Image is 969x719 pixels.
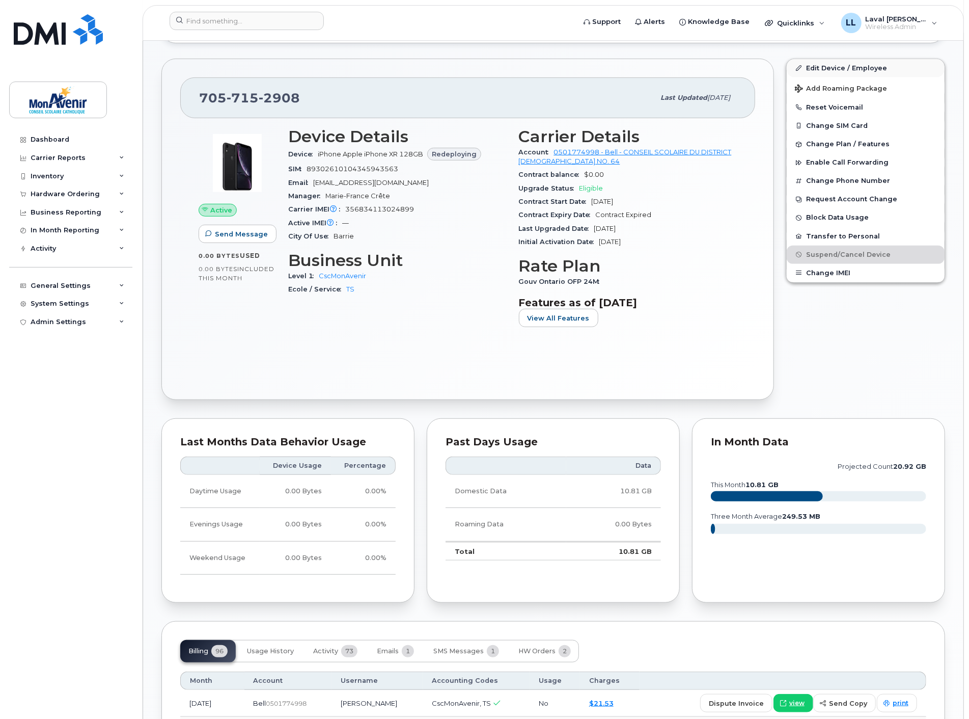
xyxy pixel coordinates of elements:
td: Domestic Data [446,475,566,508]
th: Account [244,672,332,690]
span: Knowledge Base [688,17,750,27]
td: 10.81 GB [566,475,661,508]
button: Change Plan / Features [787,135,945,153]
span: Quicklinks [777,19,814,27]
span: Bell [254,699,266,707]
button: Block Data Usage [787,208,945,227]
td: Evenings Usage [180,508,260,541]
span: 715 [227,90,259,105]
span: $0.00 [585,171,604,178]
span: Barrie [334,232,354,240]
span: Contract Start Date [519,198,592,205]
span: City Of Use [288,232,334,240]
span: Device [288,150,318,158]
h3: Device Details [288,127,507,146]
span: Active IMEI [288,219,342,227]
a: $21.53 [589,699,614,707]
th: Charges [580,672,640,690]
span: Contract Expiry Date [519,211,596,219]
span: 2 [559,645,571,657]
span: Upgrade Status [519,184,579,192]
button: Reset Voicemail [787,98,945,117]
a: Edit Device / Employee [787,59,945,77]
div: In Month Data [711,437,926,447]
button: Send Message [199,225,276,243]
td: 0.00% [331,475,396,508]
a: TS [346,285,354,293]
span: Carrier IMEI [288,205,345,213]
span: iPhone Apple iPhone XR 128GB [318,150,423,158]
td: 0.00 Bytes [260,475,331,508]
span: Enable Call Forwarding [806,159,889,167]
span: Marie-France Crête [325,192,390,200]
button: Change SIM Card [787,117,945,135]
span: 356834113024899 [345,205,414,213]
span: Wireless Admin [866,23,927,31]
a: Knowledge Base [672,12,757,32]
span: included this month [199,265,274,282]
td: Roaming Data [446,508,566,541]
td: Weekend Usage [180,542,260,575]
span: Email [288,179,313,187]
span: [DATE] [707,94,730,101]
span: Account [519,148,554,156]
span: dispute invoice [709,699,764,708]
tr: Weekdays from 6:00pm to 8:00am [180,508,396,541]
tspan: 10.81 GB [745,481,779,489]
span: print [893,699,908,708]
span: [DATE] [599,238,621,246]
td: [DATE] [180,690,244,717]
th: Device Usage [260,457,331,475]
td: 0.00% [331,508,396,541]
span: 0.00 Bytes [199,265,237,273]
span: send copy [829,699,867,708]
span: [EMAIL_ADDRESS][DOMAIN_NAME] [313,179,429,187]
span: Last updated [660,94,707,101]
td: No [530,690,580,717]
span: 89302610104345943563 [307,165,398,173]
text: projected count [838,463,926,470]
span: view [789,699,805,708]
th: Month [180,672,244,690]
span: Eligible [579,184,603,192]
text: this month [710,481,779,489]
button: Request Account Change [787,190,945,208]
span: 0.00 Bytes [199,252,240,259]
text: three month average [710,513,820,520]
span: 73 [341,645,357,657]
input: Find something... [170,12,324,30]
button: Change Phone Number [787,172,945,190]
td: 0.00 Bytes [566,508,661,541]
div: Laval Lai Yoon Hin [834,13,945,33]
span: Usage History [247,647,294,655]
span: 2908 [259,90,300,105]
tspan: 20.92 GB [893,463,926,470]
tr: Friday from 6:00pm to Monday 8:00am [180,542,396,575]
span: Contract Expired [596,211,652,219]
img: image20231002-3703462-1qb80zy.jpeg [207,132,268,194]
span: 0501774998 [266,700,307,707]
h3: Rate Plan [519,257,737,275]
span: Ecole / Service [288,285,346,293]
td: [PERSON_NAME] [331,690,423,717]
span: [DATE] [594,225,616,232]
h3: Carrier Details [519,127,737,146]
span: Manager [288,192,325,200]
button: Add Roaming Package [787,77,945,98]
span: Activity [313,647,338,655]
span: Emails [377,647,399,655]
span: Redeploying [432,149,477,159]
button: Transfer to Personal [787,227,945,246]
span: Alerts [644,17,665,27]
td: 0.00 Bytes [260,542,331,575]
td: 0.00 Bytes [260,508,331,541]
span: 1 [487,645,499,657]
button: Change IMEI [787,264,945,282]
span: Initial Activation Date [519,238,599,246]
th: Percentage [331,457,396,475]
h3: Business Unit [288,251,507,270]
span: [DATE] [592,198,614,205]
th: Usage [530,672,580,690]
span: SIM [288,165,307,173]
span: CscMonAvenir, TS [432,699,491,707]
